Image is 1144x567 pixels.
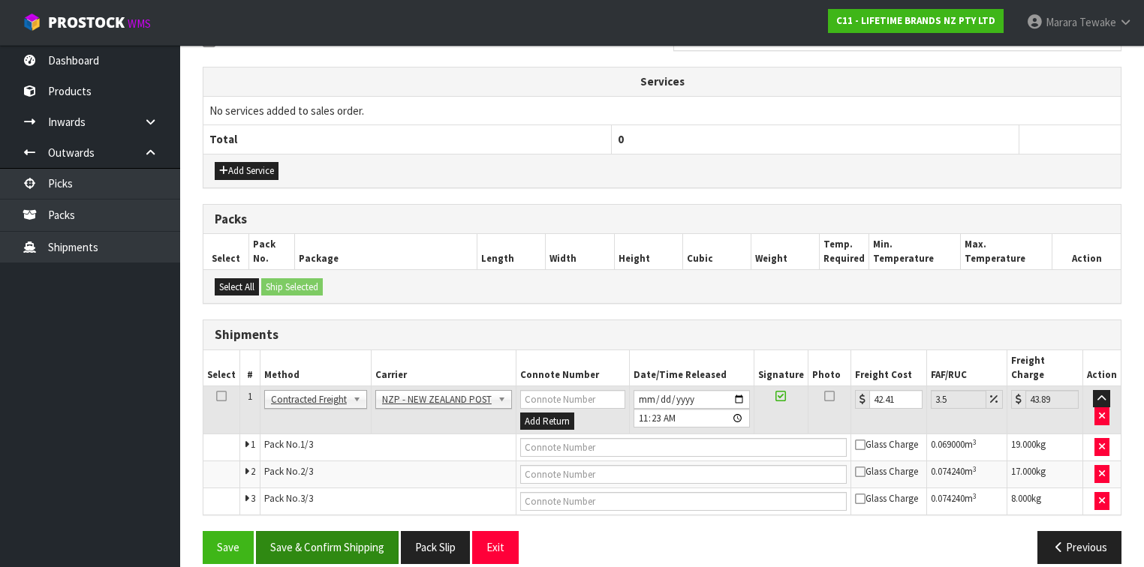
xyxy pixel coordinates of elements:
th: Package [295,234,477,269]
th: Connote Number [516,350,629,385]
th: Freight Cost [851,350,927,385]
th: Select [203,350,240,385]
span: Contracted Freight [271,391,347,409]
sup: 3 [973,491,977,501]
img: cube-alt.png [23,13,41,31]
td: Pack No. [260,488,516,515]
th: # [240,350,260,385]
small: WMS [128,16,151,31]
th: Signature [754,350,808,385]
td: Pack No. [260,461,516,488]
span: Marara [1046,15,1077,29]
th: Cubic [682,234,751,269]
td: kg [1007,434,1082,461]
span: 2/3 [300,465,313,478]
span: 1 [251,438,255,451]
th: Temp. Required [820,234,869,269]
td: Pack No. [260,434,516,461]
button: Previous [1037,531,1121,563]
th: Height [614,234,682,269]
input: Connote Number [520,492,847,511]
button: Pack Slip [401,531,470,563]
input: Freight Cost [869,390,923,409]
th: Width [546,234,614,269]
span: 0.074240 [931,492,965,505]
td: m [927,461,1007,488]
td: kg [1007,488,1082,515]
td: m [927,434,1007,461]
th: Carrier [371,350,516,385]
th: Action [1052,234,1121,269]
th: FAF/RUC [927,350,1007,385]
span: 19.000 [1011,438,1036,451]
span: 1 [248,390,252,403]
span: Glass Charge [855,492,918,505]
td: No services added to sales order. [203,96,1121,124]
span: 2 [251,465,255,478]
th: Length [477,234,546,269]
th: Freight Charge [1007,350,1082,385]
a: C11 - LIFETIME BRANDS NZ PTY LTD [828,9,1004,33]
h3: Shipments [215,328,1109,342]
button: Add Return [520,412,574,430]
input: Connote Number [520,390,625,409]
button: Ship Selected [261,278,323,296]
button: Add Service [215,162,278,180]
span: NZP - NEW ZEALAND POST [382,391,492,409]
td: m [927,488,1007,515]
h3: Packs [215,212,1109,226]
th: Weight [751,234,820,269]
span: 17.000 [1011,465,1036,478]
input: Freight Adjustment [931,390,986,409]
sup: 3 [973,437,977,447]
span: 3/3 [300,492,313,505]
span: 0 [618,132,624,146]
th: Method [260,350,371,385]
span: 0.069000 [931,438,965,451]
th: Photo [808,350,850,385]
span: 0.074240 [931,465,965,478]
span: ProStock [48,13,125,32]
span: 3 [251,492,255,505]
span: Tewake [1079,15,1116,29]
span: 8.000 [1011,492,1031,505]
input: Connote Number [520,465,847,484]
th: Services [203,67,1121,96]
input: Connote Number [520,438,847,457]
th: Pack No. [249,234,295,269]
span: Glass Charge [855,465,918,478]
span: Glass Charge [855,438,918,451]
td: kg [1007,461,1082,488]
button: Save [203,531,254,563]
th: Max. Temperature [961,234,1052,269]
button: Select All [215,278,259,296]
input: Freight Charge [1025,390,1079,409]
button: Exit [472,531,519,563]
th: Total [203,125,611,154]
sup: 3 [973,464,977,474]
th: Date/Time Released [630,350,754,385]
th: Select [203,234,249,269]
span: 1/3 [300,438,313,451]
strong: C11 - LIFETIME BRANDS NZ PTY LTD [836,14,995,27]
button: Save & Confirm Shipping [256,531,399,563]
th: Action [1082,350,1121,385]
th: Min. Temperature [869,234,961,269]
